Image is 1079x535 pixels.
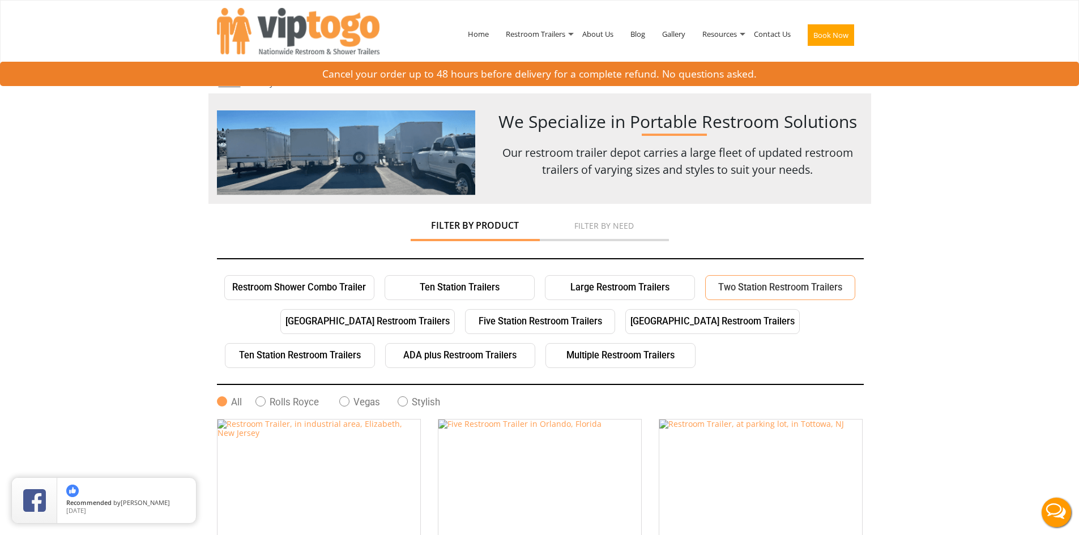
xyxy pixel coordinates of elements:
[225,343,375,368] a: Ten Station Restroom Trailers
[66,506,86,515] span: [DATE]
[799,5,863,70] a: Book Now
[385,343,535,368] a: ADA plus Restroom Trailers
[574,5,622,63] a: About Us
[545,275,695,300] a: Large Restroom Trailers
[654,5,694,63] a: Gallery
[66,485,79,497] img: thumbs up icon
[280,309,455,334] a: [GEOGRAPHIC_DATA] Restroom Trailers
[438,478,602,489] a: Five Restroom Trailer in Orlando, Florida
[465,309,615,334] a: Five Station Restroom Trailers
[217,8,379,54] img: VIPTOGO
[219,78,241,88] a: Home
[224,275,374,300] a: Restroom Shower Combo Trailer
[745,5,799,63] a: Contact Us
[808,24,854,46] button: Book Now
[659,478,844,489] a: Restroom Trailer, at parking lot, in Tottowa, NJ
[411,215,540,230] a: Filter by Product
[66,499,187,507] span: by
[1034,490,1079,535] button: Live Chat
[398,396,462,408] label: Stylish
[625,309,800,334] a: [GEOGRAPHIC_DATA] Restroom Trailers
[217,110,476,195] img: trailer-images.png
[705,275,855,300] a: Two Station Restroom Trailers
[247,78,274,88] a: Gallery
[540,215,669,230] a: Filter by Need
[545,343,696,368] a: Multiple Restroom Trailers
[255,396,339,408] label: Rolls Royce
[622,5,654,63] a: Blog
[493,110,863,133] h1: We Specialize in Portable Restroom Solutions
[23,489,46,512] img: Review Rating
[217,478,420,489] a: Restroom Trailer, in industrial area, Elizabeth, New Jersey
[385,275,535,300] a: Ten Station Trailers
[459,5,497,63] a: Home
[694,5,745,63] a: Resources
[493,144,863,178] p: Our restroom trailer depot carries a large fleet of updated restroom trailers of varying sizes an...
[121,498,170,507] span: [PERSON_NAME]
[497,5,574,63] a: Restroom Trailers
[339,396,398,408] label: Vegas
[66,498,112,507] span: Recommended
[217,396,255,408] label: All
